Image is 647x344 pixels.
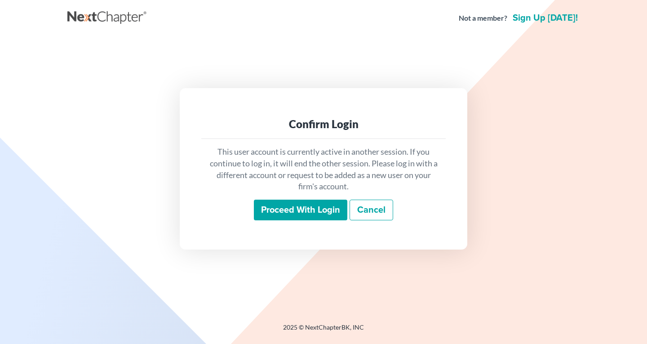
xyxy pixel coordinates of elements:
[254,200,347,220] input: Proceed with login
[208,146,439,192] p: This user account is currently active in another session. If you continue to log in, it will end ...
[208,117,439,131] div: Confirm Login
[511,13,580,22] a: Sign up [DATE]!
[350,200,393,220] a: Cancel
[67,323,580,339] div: 2025 © NextChapterBK, INC
[459,13,507,23] strong: Not a member?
